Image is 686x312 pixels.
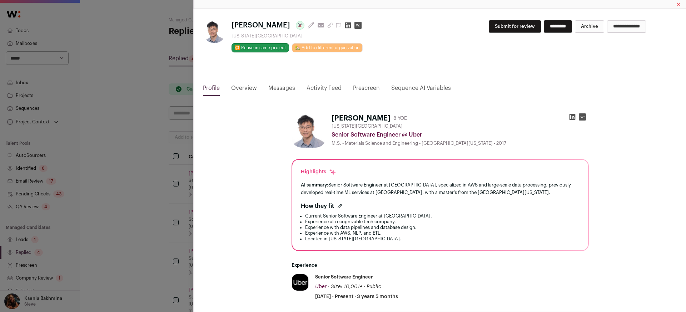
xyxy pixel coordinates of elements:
li: Experience with AWS, NLP, and ETL. [305,230,580,236]
div: [US_STATE][GEOGRAPHIC_DATA] [232,33,364,39]
a: Overview [231,84,257,96]
li: Located in [US_STATE][GEOGRAPHIC_DATA]. [305,236,580,242]
span: AI summary: [301,183,328,187]
a: Prescreen [353,84,380,96]
button: 🔂 Reuse in same project [232,43,289,52]
span: [DATE] - Present · 3 years 5 months [315,293,398,300]
button: Archive [575,20,604,33]
h2: How they fit [301,202,334,210]
a: Activity Feed [307,84,342,96]
img: 046b842221cc5920251103cac33a6ce6d47e344b59eb72f0d26ba0bb907e91bb.jpg [292,274,308,291]
a: Messages [268,84,295,96]
div: Highlights [301,168,336,175]
span: [US_STATE][GEOGRAPHIC_DATA] [332,123,403,129]
a: Sequence AI Variables [391,84,451,96]
a: 🏡 Add to different organization [292,43,363,52]
span: [PERSON_NAME] [232,20,290,30]
span: Public [367,284,381,289]
div: M.S. - Materials Science and Engineering - [GEOGRAPHIC_DATA][US_STATE] - 2017 [332,140,589,146]
li: Experience at recognizable tech company. [305,219,580,225]
img: 1a16f345c3ad2355c1afc4319e721e001471cb32d24c1828bef8422b7a03eb20 [292,113,326,148]
h2: Experience [292,262,589,268]
button: Submit for review [489,20,541,33]
div: Senior Software Engineer @ Uber [332,131,589,139]
span: · [364,283,365,290]
img: 1a16f345c3ad2355c1afc4319e721e001471cb32d24c1828bef8422b7a03eb20 [203,20,226,43]
div: Senior Software Engineer [315,274,373,280]
h1: [PERSON_NAME] [332,113,391,123]
span: Uber [315,284,327,289]
li: Current Senior Software Engineer at [GEOGRAPHIC_DATA]. [305,213,580,219]
li: Experience with data pipelines and database design. [305,225,580,230]
div: 8 YOE [393,115,407,122]
a: Profile [203,84,220,96]
div: Senior Software Engineer at [GEOGRAPHIC_DATA], specialized in AWS and large-scale data processing... [301,181,580,196]
span: · Size: 10,001+ [328,284,362,289]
